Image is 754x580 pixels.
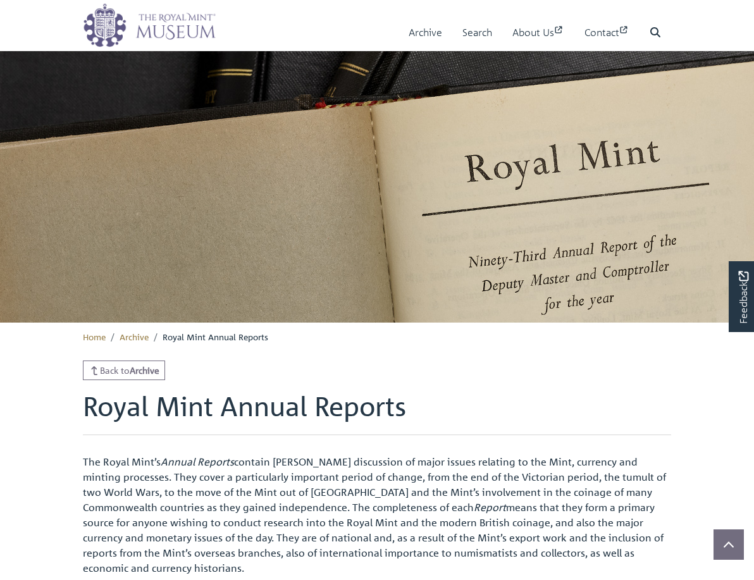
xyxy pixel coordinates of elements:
a: Archive [120,331,149,342]
a: Contact [584,15,629,51]
h1: Royal Mint Annual Reports [83,390,671,435]
a: About Us [512,15,564,51]
img: logo_wide.png [83,3,216,47]
a: Back toArchive [83,361,165,380]
a: Search [462,15,492,51]
a: Would you like to provide feedback? [729,261,754,332]
span: Royal Mint Annual Reports [163,331,268,342]
a: Home [83,331,106,342]
span: Feedback [736,271,751,323]
em: Annual Reports [161,455,234,468]
p: The Royal Mint’s contain [PERSON_NAME] discussion of major issues relating to the Mint, currency ... [83,454,671,576]
a: Archive [409,15,442,51]
button: Scroll to top [714,529,744,560]
em: Report [474,501,506,514]
strong: Archive [130,364,159,376]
